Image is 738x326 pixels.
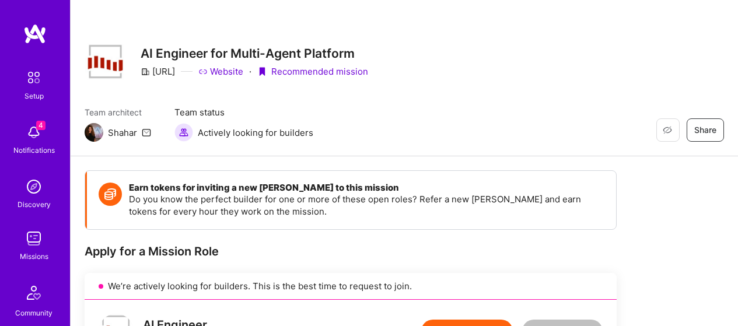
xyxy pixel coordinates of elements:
div: Missions [20,250,48,262]
i: icon Mail [142,128,151,137]
span: Actively looking for builders [198,127,313,139]
div: [URL] [141,65,175,78]
div: Community [15,307,53,319]
a: Website [198,65,243,78]
h3: AI Engineer for Multi-Agent Platform [141,46,368,61]
img: Community [20,279,48,307]
div: Apply for a Mission Role [85,244,617,259]
img: setup [22,65,46,90]
div: We’re actively looking for builders. This is the best time to request to join. [85,273,617,300]
div: Setup [25,90,44,102]
span: 4 [36,121,46,130]
h4: Earn tokens for inviting a new [PERSON_NAME] to this mission [129,183,604,193]
button: Share [687,118,724,142]
div: Discovery [18,198,51,211]
img: discovery [22,175,46,198]
p: Do you know the perfect builder for one or more of these open roles? Refer a new [PERSON_NAME] an... [129,193,604,218]
i: icon EyeClosed [663,125,672,135]
span: Team architect [85,106,151,118]
img: Team Architect [85,123,103,142]
img: Company Logo [85,43,127,80]
div: · [249,65,251,78]
span: Team status [174,106,313,118]
div: Shahar [108,127,137,139]
i: icon CompanyGray [141,67,150,76]
img: Actively looking for builders [174,123,193,142]
span: Share [694,124,716,136]
div: Recommended mission [257,65,368,78]
img: bell [22,121,46,144]
img: teamwork [22,227,46,250]
i: icon PurpleRibbon [257,67,267,76]
div: Notifications [13,144,55,156]
img: logo [23,23,47,44]
img: Token icon [99,183,122,206]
